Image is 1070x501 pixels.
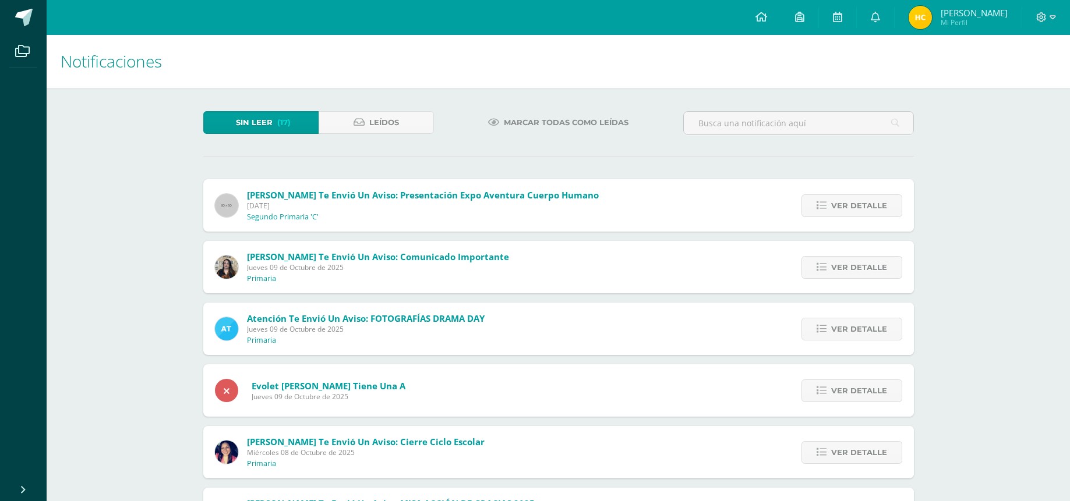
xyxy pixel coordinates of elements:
[369,112,399,133] span: Leídos
[247,251,509,262] span: [PERSON_NAME] te envió un aviso: Comunicado Importante
[203,111,319,134] a: Sin leer(17)
[252,380,405,392] span: Evolet [PERSON_NAME] tiene una A
[277,112,291,133] span: (17)
[247,201,599,211] span: [DATE]
[247,459,276,468] p: Primaria
[474,111,643,134] a: Marcar todas como leídas
[215,440,238,464] img: 7118ac30b0313437625b59fc2ffd5a9e.png
[247,189,599,201] span: [PERSON_NAME] te envió un aviso: Presentación expo aventura cuerpo humano
[215,255,238,279] img: b28abd5fc8ba3844de867acb3a65f220.png
[941,7,1008,19] span: [PERSON_NAME]
[247,447,485,457] span: Miércoles 08 de Octubre de 2025
[215,317,238,340] img: 9fc725f787f6a993fc92a288b7a8b70c.png
[831,380,887,401] span: Ver detalle
[215,194,238,217] img: 60x60
[61,50,162,72] span: Notificaciones
[236,112,273,133] span: Sin leer
[247,324,485,334] span: Jueves 09 de Octubre de 2025
[684,112,913,134] input: Busca una notificación aquí
[831,442,887,463] span: Ver detalle
[941,17,1008,27] span: Mi Perfil
[247,262,509,272] span: Jueves 09 de Octubre de 2025
[247,436,485,447] span: [PERSON_NAME] te envió un aviso: Cierre ciclo escolar
[831,318,887,340] span: Ver detalle
[247,312,485,324] span: Atención te envió un aviso: FOTOGRAFÍAS DRAMA DAY
[247,212,319,222] p: Segundo Primaria 'C'
[252,392,405,401] span: Jueves 09 de Octubre de 2025
[909,6,932,29] img: 49b11bfe7fe5b51e22d24d594a31fdfe.png
[247,336,276,345] p: Primaria
[831,257,887,278] span: Ver detalle
[319,111,434,134] a: Leídos
[831,195,887,216] span: Ver detalle
[504,112,628,133] span: Marcar todas como leídas
[247,274,276,283] p: Primaria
